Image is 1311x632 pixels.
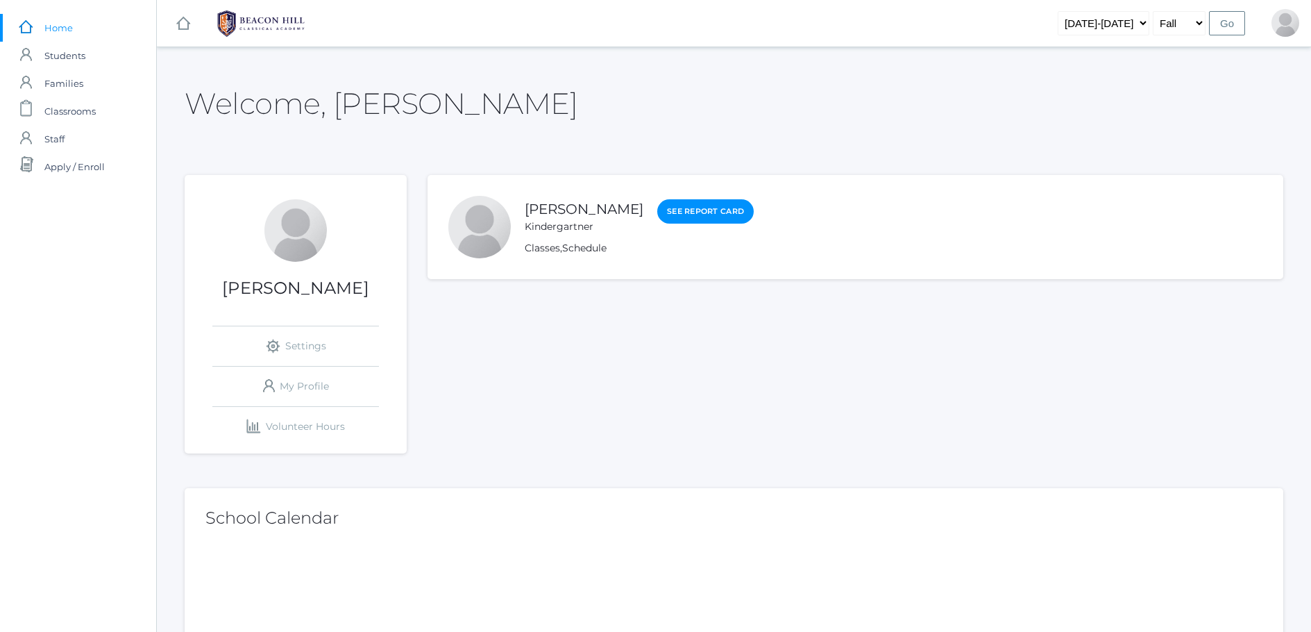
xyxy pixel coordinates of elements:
a: Settings [212,326,379,366]
div: Carle Blasman [264,199,327,262]
span: Home [44,14,73,42]
h2: School Calendar [205,509,1262,527]
input: Go [1209,11,1245,35]
div: Carle Blasman [1271,9,1299,37]
div: Kindergartner [525,219,643,234]
h1: [PERSON_NAME] [185,279,407,297]
span: Families [44,69,83,97]
span: Classrooms [44,97,96,125]
div: Lee Blasman [448,196,511,258]
div: , [525,241,754,256]
a: Schedule [562,242,607,254]
span: Staff [44,125,65,153]
a: Volunteer Hours [212,407,379,447]
a: Classes [525,242,560,254]
h2: Welcome, [PERSON_NAME] [185,88,577,119]
span: Apply / Enroll [44,153,105,181]
img: BHCALogos-05-308ed15e86a5a0abce9b8dd61676a3503ac9727e845dece92d48e8588c001991.png [209,6,313,41]
a: See Report Card [657,199,754,224]
span: Students [44,42,85,69]
a: My Profile [212,367,379,406]
a: [PERSON_NAME] [525,201,643,217]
